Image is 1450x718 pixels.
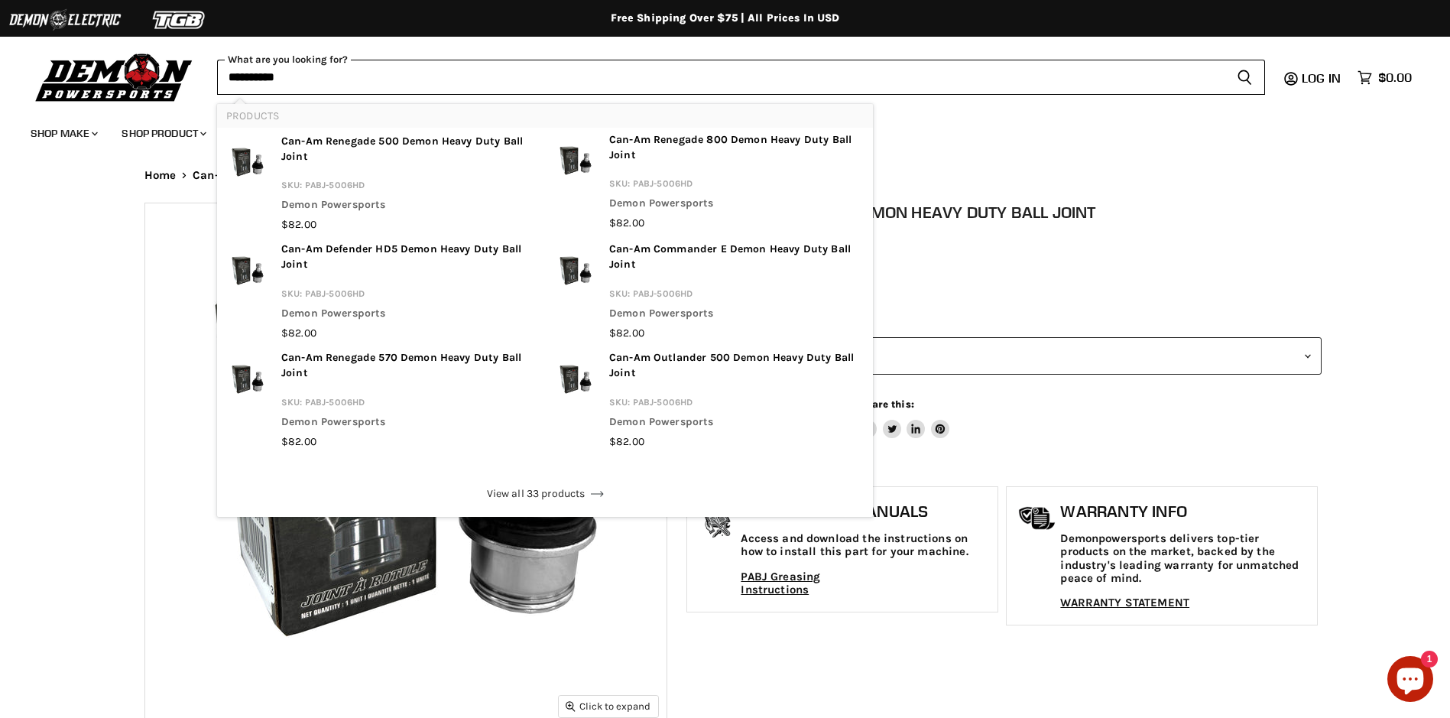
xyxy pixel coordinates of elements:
[226,350,536,450] a: Can-Am Renegade 570 Demon Heavy Duty Ball Joint Can-Am Renegade 570 Demon Heavy Duty Ball Joint S...
[217,104,873,128] li: Products
[609,216,644,229] span: $82.00
[281,435,316,448] span: $82.00
[1060,502,1309,521] h1: Warranty Info
[217,60,1265,95] form: Product
[281,286,536,306] p: SKU: PABJ-5006HD
[545,128,873,236] li: products: Can-Am Renegade 800 Demon Heavy Duty Ball Joint
[554,242,864,341] a: Can-Am Commander E Demon Heavy Duty Ball Joint Can-Am Commander E Demon Heavy Duty Ball Joint SKU...
[8,5,122,34] img: Demon Electric Logo 2
[281,197,536,217] p: Demon Powersports
[609,286,864,306] p: SKU: PABJ-5006HD
[858,398,949,438] aside: Share this:
[281,327,316,340] span: $82.00
[281,218,316,231] span: $82.00
[609,242,864,277] p: Can-Am Commander E Demon Heavy Duty Ball Joint
[226,242,536,341] a: Can-Am Defender HD5 Demon Heavy Duty Ball Joint Can-Am Defender HD5 Demon Heavy Duty Ball Joint S...
[609,176,864,196] p: SKU: PABJ-5006HD
[217,60,1225,95] input: When autocomplete results are available use up and down arrows to review and enter to select
[281,414,536,434] p: Demon Powersports
[554,132,864,232] a: Can-Am Renegade 800 Demon Heavy Duty Ball Joint Can-Am Renegade 800 Demon Heavy Duty Ball Joint S...
[226,134,536,233] a: Can-Am Renegade 500 Demon Heavy Duty Ball Joint Can-Am Renegade 500 Demon Heavy Duty Ball Joint S...
[554,242,597,298] img: Can-Am Commander E Demon Heavy Duty Ball Joint
[1350,67,1419,89] a: $0.00
[1383,656,1438,706] inbox-online-store-chat: Shopify online store chat
[554,132,597,189] img: Can-Am Renegade 800 Demon Heavy Duty Ball Joint
[144,169,177,182] a: Home
[699,506,737,544] img: install_manual-icon.png
[609,196,864,216] p: Demon Powersports
[1295,71,1350,85] a: Log in
[226,478,864,510] a: View all 33 products
[217,237,545,346] li: products: Can-Am Defender HD5 Demon Heavy Duty Ball Joint
[226,350,269,407] img: Can-Am Renegade 570 Demon Heavy Duty Ball Joint
[609,414,864,434] p: Demon Powersports
[554,350,597,407] img: Can-Am Outlander 500 Demon Heavy Duty Ball Joint
[19,118,107,149] a: Shop Make
[554,350,864,450] a: Can-Am Outlander 500 Demon Heavy Duty Ball Joint Can-Am Outlander 500 Demon Heavy Duty Ball Joint...
[683,203,1322,222] h1: Can-Am Maverick R Demon Heavy Duty Ball Joint
[1060,596,1189,609] a: WARRANTY STATEMENT
[281,395,536,414] p: SKU: PABJ-5006HD
[31,50,198,104] img: Demon Powersports
[193,169,466,182] span: Can-Am Maverick R Demon Heavy Duty Ball Joint
[110,118,216,149] a: Shop Product
[1225,60,1265,95] button: Search
[741,532,990,559] p: Access and download the instructions on how to install this part for your machine.
[114,169,1337,182] nav: Breadcrumbs
[545,346,873,456] li: products: Can-Am Outlander 500 Demon Heavy Duty Ball Joint
[114,11,1337,25] div: Free Shipping Over $75 | All Prices In USD
[609,435,644,448] span: $82.00
[683,337,1322,375] select: year
[19,112,1408,149] ul: Main menu
[226,242,269,298] img: Can-Am Defender HD5 Demon Heavy Duty Ball Joint
[122,5,237,34] img: TGB Logo 2
[217,104,873,472] div: Products
[741,570,865,597] a: PABJ Greasing Instructions
[281,134,536,169] p: Can-Am Renegade 500 Demon Heavy Duty Ball Joint
[683,242,1322,258] span: Rated 0.0 out of 5 stars 0 reviews
[281,350,536,385] p: Can-Am Renegade 570 Demon Heavy Duty Ball Joint
[545,237,873,346] li: products: Can-Am Commander E Demon Heavy Duty Ball Joint
[217,128,545,238] li: products: Can-Am Renegade 500 Demon Heavy Duty Ball Joint
[1060,532,1309,585] p: Demonpowersports delivers top-tier products on the market, backed by the industry's leading warra...
[1378,70,1412,85] span: $0.00
[226,134,269,190] img: Can-Am Renegade 500 Demon Heavy Duty Ball Joint
[281,306,536,326] p: Demon Powersports
[609,395,864,414] p: SKU: PABJ-5006HD
[1018,506,1056,530] img: warranty-icon.png
[609,350,864,385] p: Can-Am Outlander 500 Demon Heavy Duty Ball Joint
[281,177,536,197] p: SKU: PABJ-5006HD
[559,696,658,716] button: Click to expand
[217,346,545,454] li: products: Can-Am Renegade 570 Demon Heavy Duty Ball Joint
[858,398,913,410] span: Share this:
[226,478,864,510] div: View All
[487,486,604,502] span: View all 33 products
[281,242,536,277] p: Can-Am Defender HD5 Demon Heavy Duty Ball Joint
[1302,70,1341,86] span: Log in
[683,224,1322,241] div: by
[566,700,650,712] span: Click to expand
[609,132,864,167] p: Can-Am Renegade 800 Demon Heavy Duty Ball Joint
[609,306,864,326] p: Demon Powersports
[609,327,644,340] span: $82.00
